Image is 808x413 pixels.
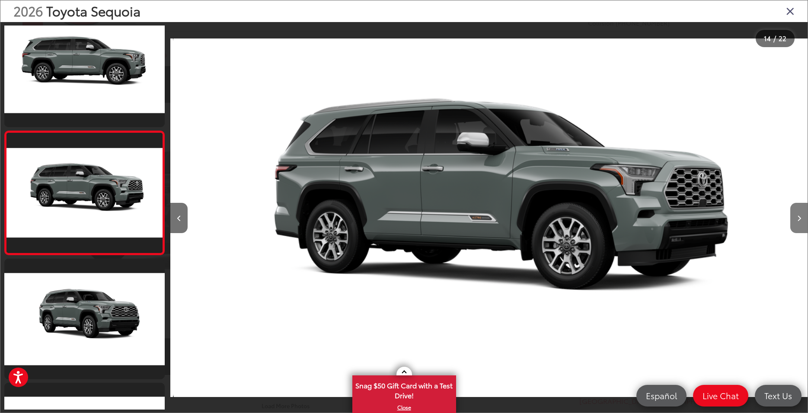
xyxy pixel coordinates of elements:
img: 2026 Toyota Sequoia 1794 Edition [5,148,164,238]
i: Close gallery [786,5,795,16]
span: Live Chat [698,390,743,401]
span: / [773,35,777,42]
button: Previous image [170,203,188,233]
span: 22 [779,33,786,43]
span: Snag $50 Gift Card with a Test Drive! [353,376,455,403]
span: 2026 [13,1,43,20]
span: Text Us [760,390,796,401]
a: Live Chat [693,385,748,407]
a: Español [636,385,687,407]
button: Next image [790,203,808,233]
span: Español [642,390,681,401]
a: Text Us [755,385,802,407]
span: Toyota Sequoia [46,1,141,20]
span: 14 [764,33,771,43]
img: 2026 Toyota Sequoia 1794 Edition [3,273,166,365]
img: 2026 Toyota Sequoia 1794 Edition [3,21,166,113]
